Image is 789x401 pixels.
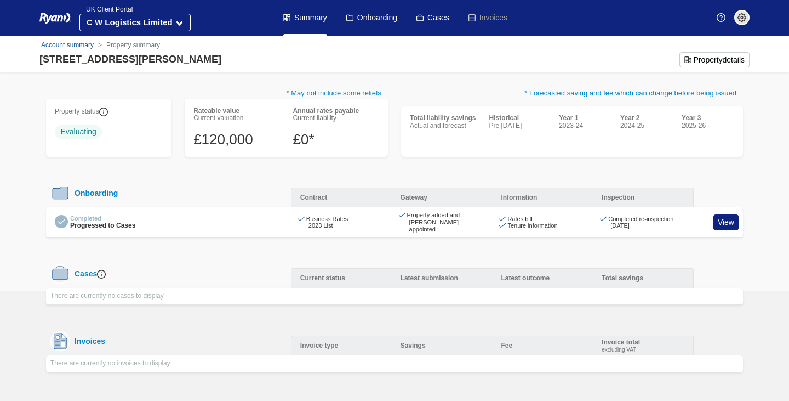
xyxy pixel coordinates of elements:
[291,188,392,207] div: Contract
[410,122,476,130] div: Actual and forecast
[55,125,102,139] span: Evaluating
[79,14,191,31] button: C W Logistics Limited
[559,115,611,122] div: Year 1
[410,115,476,122] div: Total liability savings
[291,336,392,355] div: Invoice type
[392,336,493,355] div: Savings
[679,52,750,67] button: Propertydetails
[593,268,694,288] div: Total savings
[392,188,493,207] div: Gateway
[682,122,734,130] div: 2025-26
[620,122,673,130] div: 2024-25
[717,13,725,22] img: Help
[55,108,163,116] div: Property status
[300,216,383,229] div: Business Rates 2023 List
[70,337,105,346] div: Invoices
[193,131,279,148] div: £120,000
[401,212,484,233] div: Property added and [PERSON_NAME] appointed
[559,122,611,130] div: 2023-24
[501,222,584,229] div: Tenure information
[293,108,379,115] div: Annual rates payable
[501,216,584,223] div: Rates bill
[602,339,640,347] div: Invoice total
[46,88,388,99] p: * May not include some reliefs
[193,108,279,115] div: Rateable value
[492,268,593,288] div: Latest outcome
[50,359,170,367] span: There are currently no invoices to display
[94,40,160,50] li: Property summary
[70,215,135,222] div: Completed
[682,115,734,122] div: Year 3
[602,347,640,353] div: excluding VAT
[87,18,173,27] strong: C W Logistics Limited
[401,88,743,106] p: * Forecasted saving and fee which can change before being issued
[70,189,118,197] div: Onboarding
[593,188,694,207] div: Inspection
[291,268,392,288] div: Current status
[70,269,106,279] div: Cases
[620,115,673,122] div: Year 2
[492,336,593,355] div: Fee
[79,5,133,13] span: UK Client Portal
[492,188,593,207] div: Information
[293,115,379,122] div: Current liability
[489,115,550,122] div: Historical
[694,55,723,64] span: Property
[610,222,630,229] time: [DATE]
[41,41,94,49] a: Account summary
[713,214,739,230] a: View
[193,115,279,122] div: Current valuation
[392,268,493,288] div: Latest submission
[70,222,135,229] span: Progressed to Cases
[39,52,221,67] div: [STREET_ADDRESS][PERSON_NAME]
[489,122,550,130] div: Pre [DATE]
[737,13,746,22] img: settings
[602,216,685,229] div: Completed re-inspection
[50,292,164,300] span: There are currently no cases to display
